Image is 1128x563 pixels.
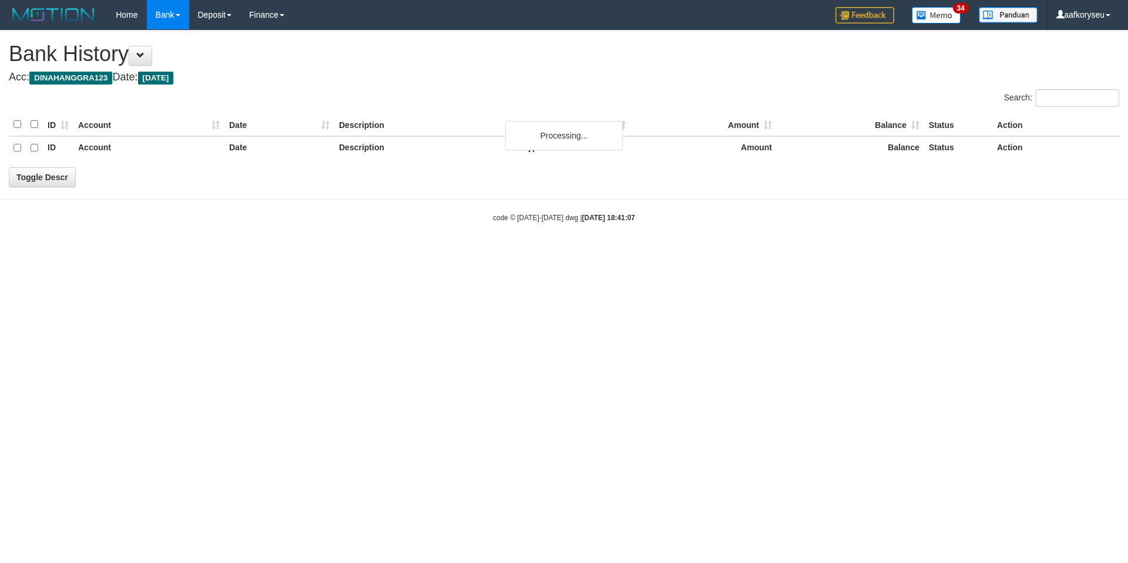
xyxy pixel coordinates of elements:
span: DINAHANGGRA123 [29,72,112,85]
th: Date [224,136,334,159]
img: Button%20Memo.svg [912,7,961,23]
img: panduan.png [979,7,1038,23]
th: Action [992,113,1119,136]
th: Description [334,136,519,159]
span: 34 [953,3,969,14]
h4: Acc: Date: [9,72,1119,83]
th: Status [924,113,992,136]
div: Processing... [505,121,623,150]
th: Action [992,136,1119,159]
th: Account [73,136,224,159]
th: Date [224,113,334,136]
th: Amount [630,136,777,159]
th: Status [924,136,992,159]
span: [DATE] [138,72,174,85]
th: ID [43,136,73,159]
input: Search: [1036,89,1119,107]
th: Description [334,113,519,136]
th: Balance [777,136,924,159]
strong: [DATE] 18:41:07 [582,214,635,222]
th: Type [519,113,630,136]
th: ID [43,113,73,136]
h1: Bank History [9,42,1119,66]
th: Balance [777,113,924,136]
a: Toggle Descr [9,167,76,187]
th: Amount [630,113,777,136]
th: Account [73,113,224,136]
small: code © [DATE]-[DATE] dwg | [493,214,635,222]
label: Search: [1004,89,1119,107]
img: Feedback.jpg [835,7,894,23]
img: MOTION_logo.png [9,6,98,23]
